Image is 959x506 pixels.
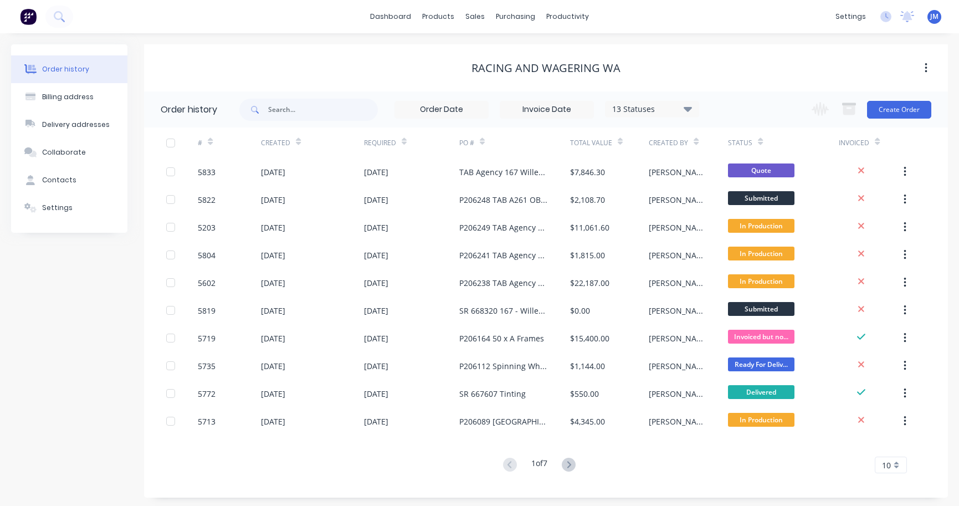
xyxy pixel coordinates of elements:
[42,64,89,74] div: Order history
[728,413,794,427] span: In Production
[728,302,794,316] span: Submitted
[161,103,217,116] div: Order history
[570,127,649,158] div: Total Value
[261,333,285,344] div: [DATE]
[261,249,285,261] div: [DATE]
[198,277,216,289] div: 5602
[649,388,706,400] div: [PERSON_NAME]
[42,175,76,185] div: Contacts
[541,8,594,25] div: productivity
[198,166,216,178] div: 5833
[364,333,388,344] div: [DATE]
[459,360,548,372] div: P206112 Spinning Wheel
[459,249,548,261] div: P206241 TAB Agency 5 [GEOGRAPHIC_DATA]
[649,222,706,233] div: [PERSON_NAME]
[649,249,706,261] div: [PERSON_NAME]
[198,360,216,372] div: 5735
[839,127,902,158] div: Invoiced
[570,194,605,206] div: $2,108.70
[728,163,794,177] span: Quote
[570,416,605,427] div: $4,345.00
[198,222,216,233] div: 5203
[42,203,73,213] div: Settings
[728,127,839,158] div: Status
[198,388,216,400] div: 5772
[459,127,570,158] div: PO #
[198,305,216,316] div: 5819
[364,166,388,178] div: [DATE]
[365,8,417,25] a: dashboard
[11,55,127,83] button: Order history
[42,147,86,157] div: Collaborate
[728,274,794,288] span: In Production
[261,127,364,158] div: Created
[728,219,794,233] span: In Production
[930,12,939,22] span: JM
[459,333,544,344] div: P206164 50 x A Frames
[649,138,688,148] div: Created By
[459,138,474,148] div: PO #
[728,191,794,205] span: Submitted
[649,194,706,206] div: [PERSON_NAME]
[570,333,609,344] div: $15,400.00
[364,127,459,158] div: Required
[261,416,285,427] div: [DATE]
[364,360,388,372] div: [DATE]
[459,305,548,316] div: SR 668320 167 - Willetton
[198,138,202,148] div: #
[649,166,706,178] div: [PERSON_NAME]
[830,8,871,25] div: settings
[460,8,490,25] div: sales
[364,138,396,148] div: Required
[500,101,593,118] input: Invoice Date
[417,8,460,25] div: products
[867,101,931,119] button: Create Order
[261,138,290,148] div: Created
[11,83,127,111] button: Billing address
[11,166,127,194] button: Contacts
[570,222,609,233] div: $11,061.60
[459,277,548,289] div: P206238 TAB Agency 71 Whitfords
[531,457,547,473] div: 1 of 7
[11,194,127,222] button: Settings
[261,194,285,206] div: [DATE]
[570,249,605,261] div: $1,815.00
[198,249,216,261] div: 5804
[364,277,388,289] div: [DATE]
[261,305,285,316] div: [DATE]
[261,222,285,233] div: [DATE]
[261,360,285,372] div: [DATE]
[459,416,548,427] div: P206089 [GEOGRAPHIC_DATA][PERSON_NAME]
[882,459,891,471] span: 10
[570,138,612,148] div: Total Value
[11,111,127,139] button: Delivery addresses
[490,8,541,25] div: purchasing
[570,166,605,178] div: $7,846.30
[649,360,706,372] div: [PERSON_NAME]
[364,305,388,316] div: [DATE]
[728,357,794,371] span: Ready For Deliv...
[728,385,794,399] span: Delivered
[570,305,590,316] div: $0.00
[728,330,794,344] span: Invoiced but no...
[364,416,388,427] div: [DATE]
[459,388,526,400] div: SR 667607 Tinting
[459,166,548,178] div: TAB Agency 167 Willeton Pylon
[459,194,548,206] div: P206248 TAB A261 OBH Cottesloe
[395,101,488,118] input: Order Date
[570,360,605,372] div: $1,144.00
[198,416,216,427] div: 5713
[570,277,609,289] div: $22,187.00
[20,8,37,25] img: Factory
[649,127,728,158] div: Created By
[364,194,388,206] div: [DATE]
[728,247,794,260] span: In Production
[606,103,699,115] div: 13 Statuses
[198,333,216,344] div: 5719
[839,138,869,148] div: Invoiced
[649,305,706,316] div: [PERSON_NAME]
[649,333,706,344] div: [PERSON_NAME]
[649,416,706,427] div: [PERSON_NAME]
[198,194,216,206] div: 5822
[570,388,599,400] div: $550.00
